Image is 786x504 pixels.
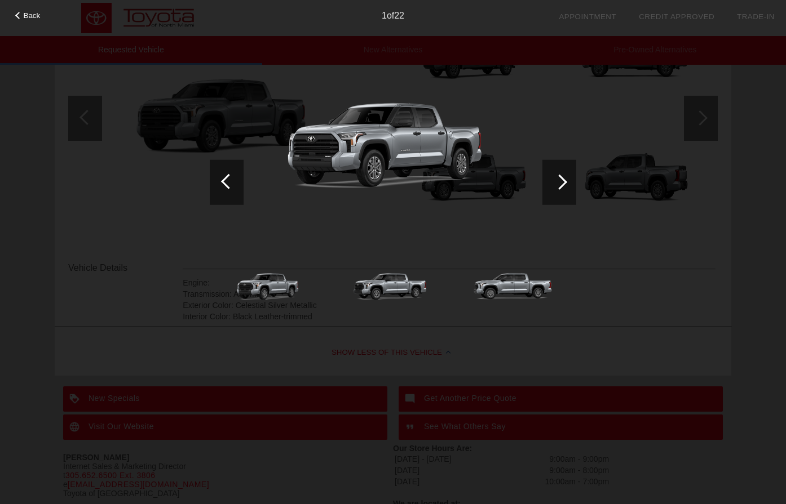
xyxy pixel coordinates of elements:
a: Credit Approved [639,12,714,21]
a: Appointment [559,12,616,21]
img: 63700ea68bbe98024025894f9d2e920b.png [455,255,571,320]
img: 71401f75e0124873b7eec9f1d4eb487e.png [213,255,328,320]
span: Back [24,11,41,20]
img: 3bd64072f0d7907bc7f14a83aa3d5947.png [334,255,449,320]
span: 22 [394,11,404,20]
a: Trade-In [737,12,775,21]
span: 1 [382,11,387,20]
img: 71401f75e0124873b7eec9f1d4eb487e.png [210,44,576,251]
